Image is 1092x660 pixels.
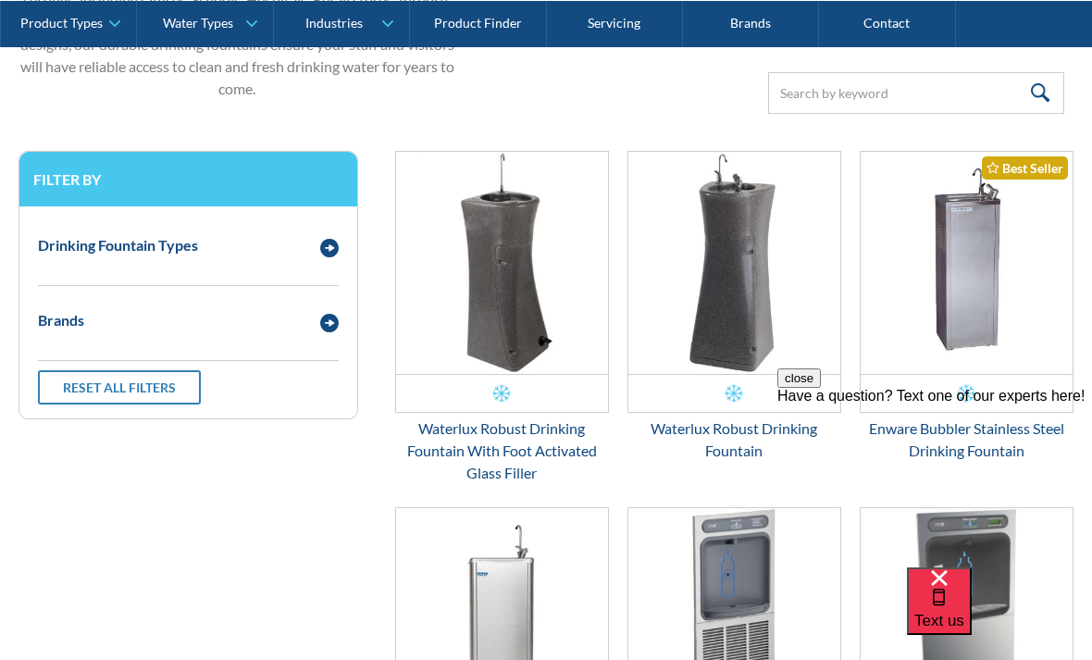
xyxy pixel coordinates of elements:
[395,417,609,484] div: Waterlux Robust Drinking Fountain With Foot Activated Glass Filler
[38,309,84,331] div: Brands
[20,15,103,31] div: Product Types
[396,152,608,374] img: Waterlux Robust Drinking Fountain With Foot Activated Glass Filler
[33,170,343,188] h3: Filter by
[628,152,840,374] img: Waterlux Robust Drinking Fountain
[627,151,841,462] a: Waterlux Robust Drinking FountainWaterlux Robust Drinking Fountain
[38,234,198,256] div: Drinking Fountain Types
[907,567,1092,660] iframe: podium webchat widget bubble
[982,156,1068,180] div: Best Seller
[305,15,363,31] div: Industries
[861,152,1073,374] img: Enware Bubbler Stainless Steel Drinking Fountain
[163,15,233,31] div: Water Types
[38,370,201,405] a: Reset all filters
[777,368,1092,591] iframe: podium webchat widget prompt
[627,417,841,462] div: Waterlux Robust Drinking Fountain
[395,151,609,484] a: Waterlux Robust Drinking Fountain With Foot Activated Glass FillerWaterlux Robust Drinking Founta...
[768,72,1064,114] input: Search by keyword
[860,151,1073,462] a: Enware Bubbler Stainless Steel Drinking FountainBest SellerEnware Bubbler Stainless Steel Drinkin...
